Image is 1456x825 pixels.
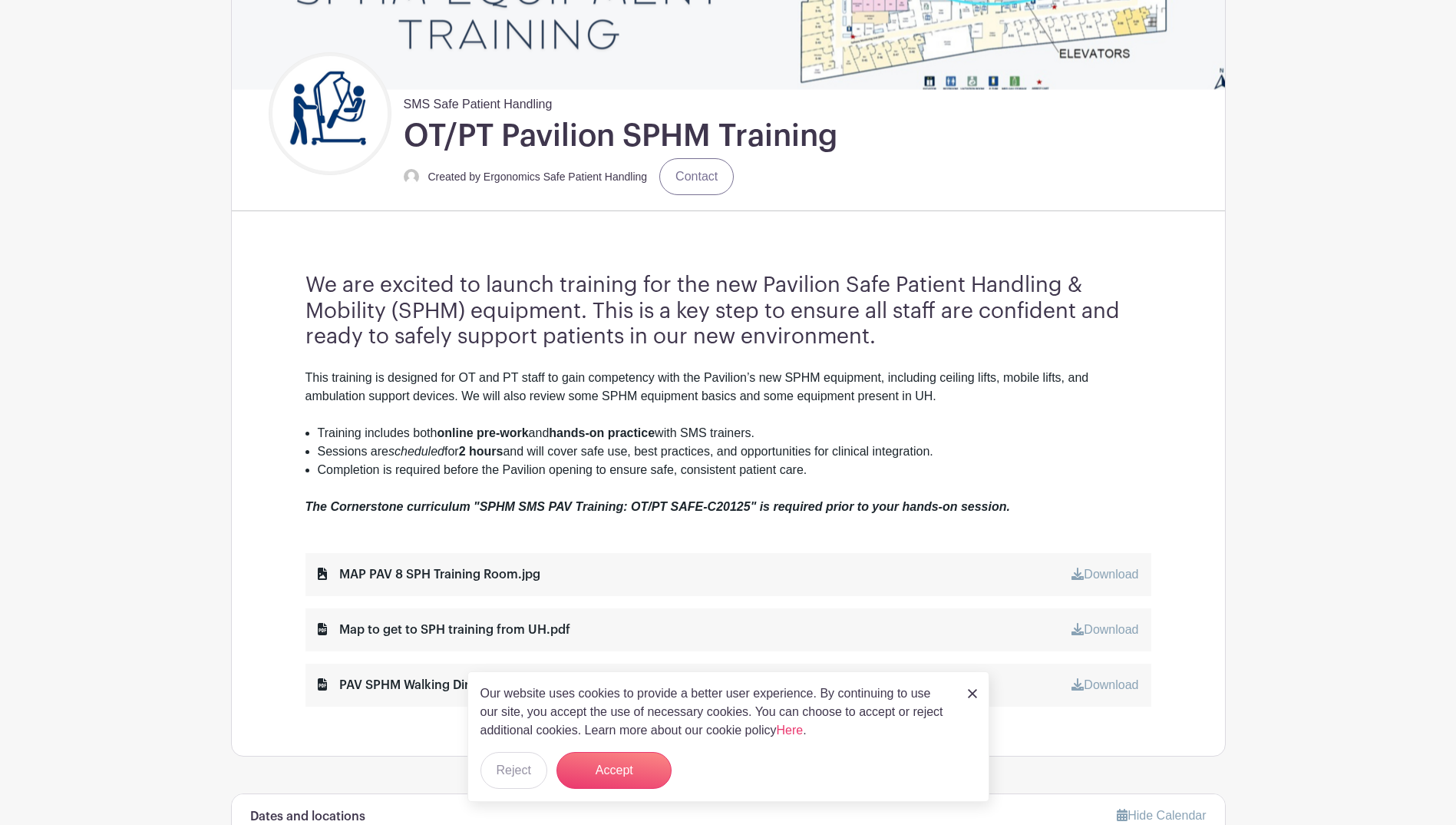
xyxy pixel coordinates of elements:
a: Hide Calendar [1117,809,1206,822]
em: The Cornerstone curriculum "SPHM SMS PAV Training: OT/PT SAFE-C20125" is required prior to your h... [305,500,1010,513]
strong: online pre-work [437,426,528,439]
em: scheduled [388,445,444,458]
img: default-ce2991bfa6775e67f084385cd625a349d9dcbb7a52a09fb2fda1e96e2d18dcdb.png [404,169,419,184]
small: Created by Ergonomics Safe Patient Handling [428,171,648,183]
div: This training is designed for OT and PT staff to gain competency with the Pavilion’s new SPHM equ... [305,369,1151,424]
strong: 2 hours [459,445,503,458]
li: Completion is required before the Pavilion opening to ensure safe, consistent patient care. [318,461,1151,479]
p: Our website uses cookies to provide a better user experience. By continuing to use our site, you ... [480,684,952,740]
h3: We are excited to launch training for the new Pavilion Safe Patient Handling & Mobility (SPHM) eq... [305,273,1151,350]
button: Accept [556,752,672,789]
img: Untitled%20design.png [272,56,388,171]
h6: Dates and locations [250,810,365,824]
h1: OT/PT Pavilion SPHM Training [404,117,837,155]
div: MAP PAV 8 SPH Training Room.jpg [318,565,540,584]
div: PAV SPHM Walking Directions - Written.pdf [318,676,589,694]
a: Download [1071,678,1138,691]
a: Download [1071,623,1138,636]
li: Training includes both and with SMS trainers. [318,424,1151,442]
button: Reject [480,752,547,789]
div: Map to get to SPH training from UH.pdf [318,621,570,639]
li: Sessions are for and will cover safe use, best practices, and opportunities for clinical integrat... [318,442,1151,461]
strong: hands-on practice [549,426,655,439]
img: close_button-5f87c8562297e5c2d7936805f587ecaba9071eb48480494691a3f1689db116b3.svg [968,689,977,698]
a: Download [1071,568,1138,581]
a: Here [777,724,804,737]
a: Contact [659,158,734,195]
span: SMS Safe Patient Handling [404,89,553,114]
